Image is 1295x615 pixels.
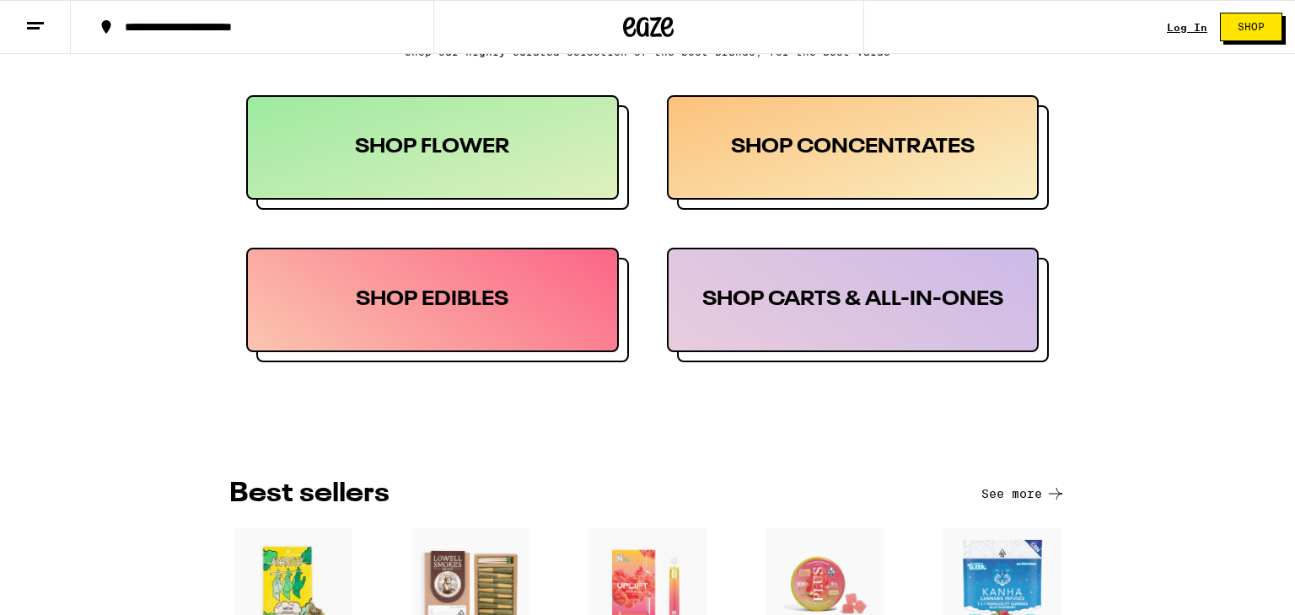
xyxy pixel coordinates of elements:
[1207,13,1295,41] a: Shop
[246,95,619,200] div: SHOP FLOWER
[667,248,1040,352] div: SHOP CARTS & ALL-IN-ONES
[246,95,629,210] button: SHOP FLOWER
[667,95,1050,210] button: SHOP CONCENTRATES
[246,248,629,362] button: SHOP EDIBLES
[667,248,1050,362] button: SHOP CARTS & ALL-IN-ONES
[1238,22,1265,32] span: Shop
[10,12,121,25] span: Hi. Need any help?
[246,248,619,352] div: SHOP EDIBLES
[1167,22,1207,33] a: Log In
[981,484,1066,504] button: See more
[229,480,390,507] h3: BEST SELLERS
[667,95,1040,200] div: SHOP CONCENTRATES
[1220,13,1282,41] button: Shop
